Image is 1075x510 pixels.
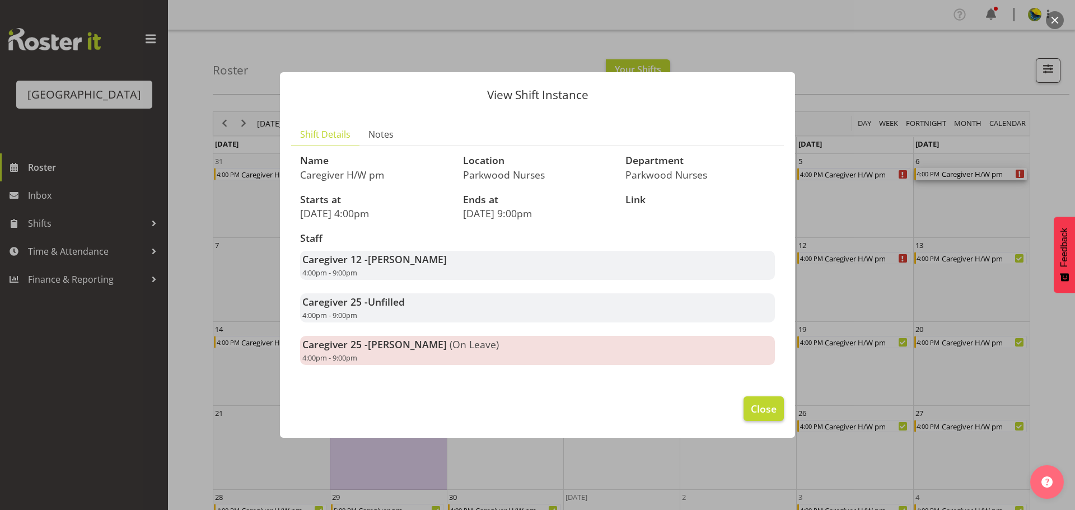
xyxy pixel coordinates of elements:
[300,194,450,205] h3: Starts at
[625,155,775,166] h3: Department
[1059,228,1069,267] span: Feedback
[1054,217,1075,293] button: Feedback - Show survey
[302,310,357,320] span: 4:00pm - 9:00pm
[625,194,775,205] h3: Link
[300,169,450,181] p: Caregiver H/W pm
[291,89,784,101] p: View Shift Instance
[368,338,447,351] span: [PERSON_NAME]
[300,207,450,219] p: [DATE] 4:00pm
[300,155,450,166] h3: Name
[302,252,447,266] strong: Caregiver 12 -
[300,128,350,141] span: Shift Details
[751,401,777,416] span: Close
[463,169,613,181] p: Parkwood Nurses
[368,252,447,266] span: [PERSON_NAME]
[302,268,357,278] span: 4:00pm - 9:00pm
[463,207,613,219] p: [DATE] 9:00pm
[744,396,784,421] button: Close
[450,338,499,351] span: (On Leave)
[368,295,405,308] span: Unfilled
[368,128,394,141] span: Notes
[302,338,447,351] strong: Caregiver 25 -
[1041,476,1053,488] img: help-xxl-2.png
[463,194,613,205] h3: Ends at
[463,155,613,166] h3: Location
[302,353,357,363] span: 4:00pm - 9:00pm
[300,233,775,244] h3: Staff
[625,169,775,181] p: Parkwood Nurses
[302,295,405,308] strong: Caregiver 25 -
